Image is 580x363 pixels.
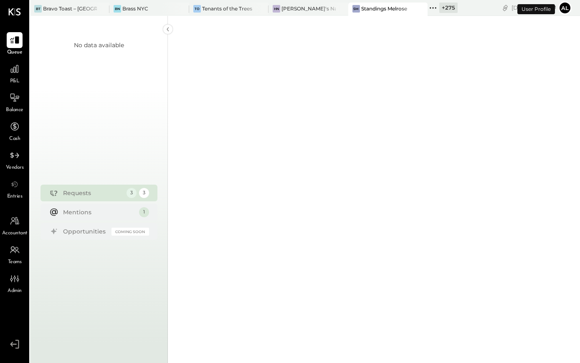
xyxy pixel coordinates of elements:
span: Queue [7,49,23,56]
div: User Profile [517,4,555,14]
div: HN [273,5,280,13]
div: 3 [127,188,137,198]
div: Tenants of the Trees [202,5,252,12]
div: BN [114,5,121,13]
div: Mentions [63,208,135,216]
button: Al [558,1,572,15]
div: [PERSON_NAME]'s Nashville [281,5,335,12]
a: Admin [0,271,29,295]
div: Requests [63,189,122,197]
span: Accountant [2,230,28,237]
span: Teams [8,259,22,266]
div: 3 [139,188,149,198]
div: Bravo Toast – [GEOGRAPHIC_DATA] [43,5,97,12]
div: To [193,5,201,13]
div: Standings Melrose [361,5,407,12]
a: Balance [0,90,29,114]
a: Cash [0,119,29,143]
span: Balance [6,107,23,114]
div: BT [34,5,42,13]
a: Vendors [0,147,29,172]
a: Queue [0,32,29,56]
div: Brass NYC [122,5,148,12]
span: P&L [10,78,20,85]
div: copy link [501,3,509,12]
span: Vendors [6,164,24,172]
span: Admin [8,287,22,295]
div: Coming Soon [111,228,149,236]
a: Entries [0,176,29,201]
span: Entries [7,193,23,201]
div: No data available [74,41,124,49]
a: Teams [0,242,29,266]
div: [DATE] [512,4,556,12]
div: Opportunities [63,227,107,236]
a: P&L [0,61,29,85]
div: + 275 [439,3,458,13]
a: Accountant [0,213,29,237]
div: 1 [139,207,149,217]
div: SM [352,5,360,13]
span: Cash [9,135,20,143]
